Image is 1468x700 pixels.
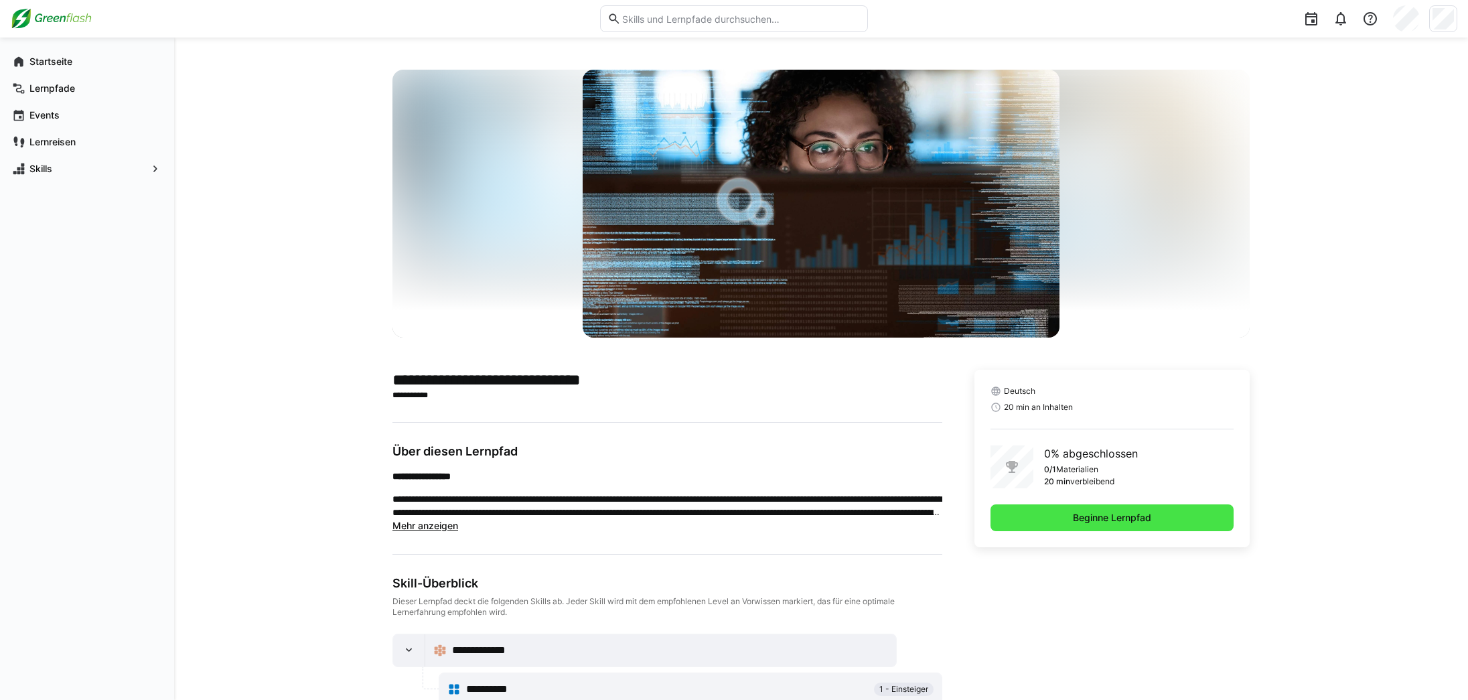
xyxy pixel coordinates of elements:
span: Beginne Lernpfad [1071,511,1153,524]
div: Dieser Lernpfad deckt die folgenden Skills ab. Jeder Skill wird mit dem empfohlenen Level an Vorw... [392,596,942,618]
span: Mehr anzeigen [392,520,458,531]
p: 20 min [1044,476,1070,487]
button: Beginne Lernpfad [990,504,1234,531]
span: 1 - Einsteiger [879,684,928,695]
p: Materialien [1056,464,1098,475]
h3: Über diesen Lernpfad [392,444,942,459]
div: Skill-Überblick [392,576,942,591]
p: 0% abgeschlossen [1044,445,1138,462]
p: 0/1 [1044,464,1056,475]
span: 20 min an Inhalten [1004,402,1073,413]
p: verbleibend [1070,476,1114,487]
span: Deutsch [1004,386,1035,397]
input: Skills und Lernpfade durchsuchen… [621,13,861,25]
